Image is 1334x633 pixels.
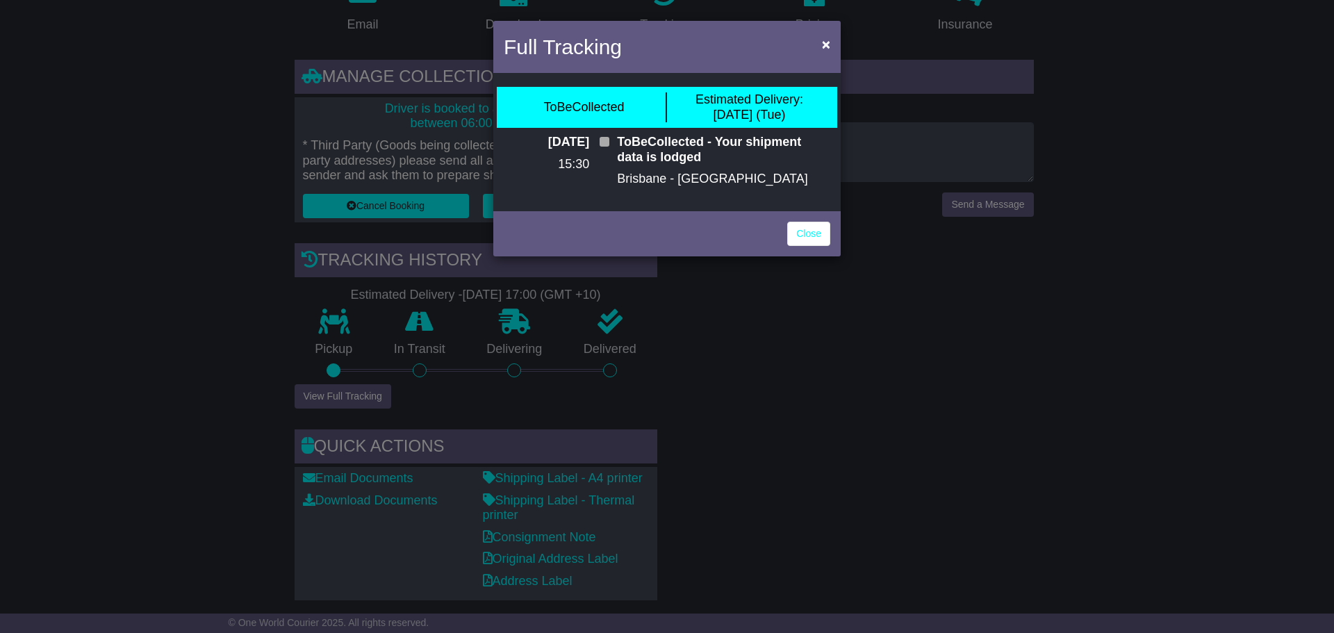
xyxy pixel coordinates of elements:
span: × [822,36,830,52]
div: [DATE] (Tue) [695,92,803,122]
a: Close [787,222,830,246]
p: [DATE] [504,135,589,150]
p: ToBeCollected - Your shipment data is lodged [617,135,830,165]
button: Close [815,30,837,58]
h4: Full Tracking [504,31,622,63]
div: ToBeCollected [543,100,624,115]
p: 15:30 [504,157,589,172]
p: Brisbane - [GEOGRAPHIC_DATA] [617,172,830,187]
span: Estimated Delivery: [695,92,803,106]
